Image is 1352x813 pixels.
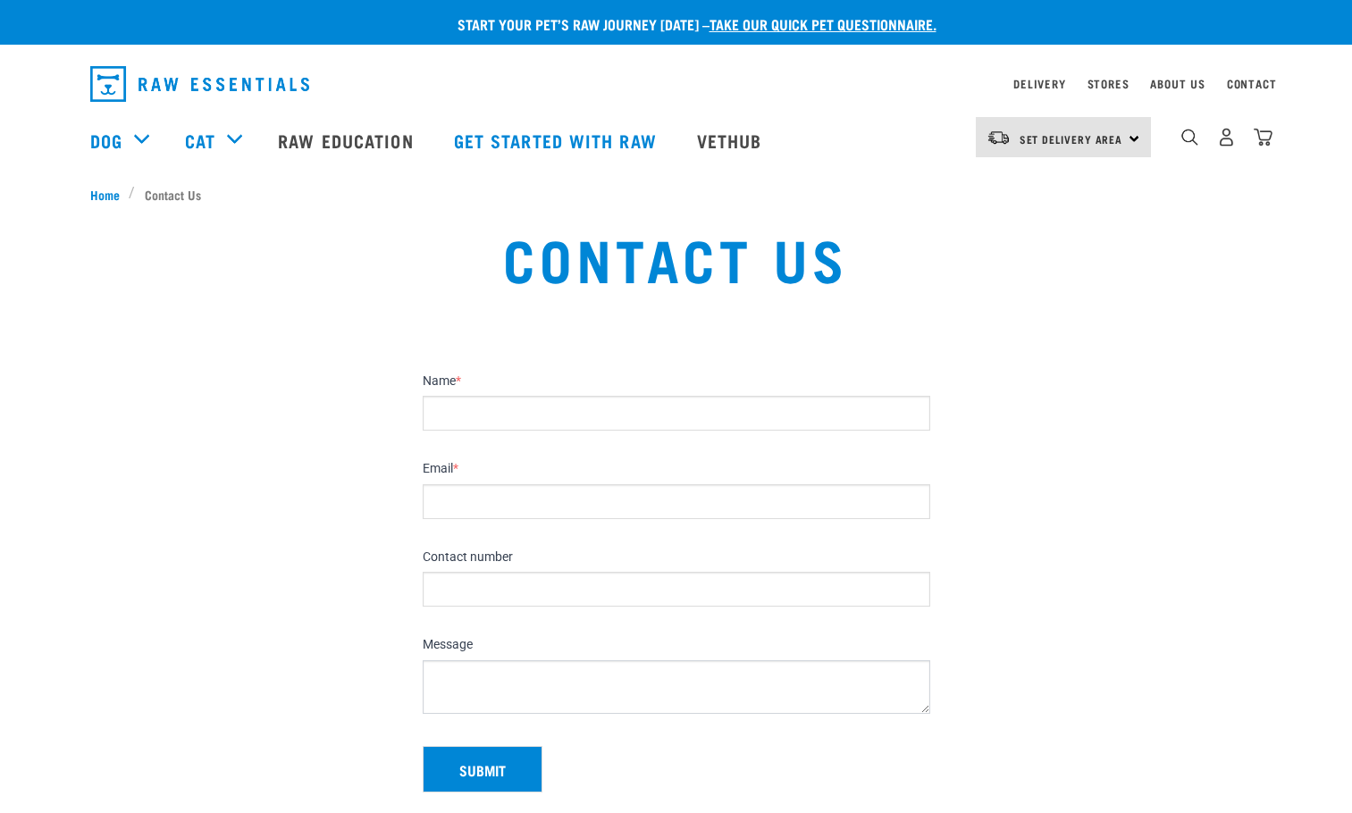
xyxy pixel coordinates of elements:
[423,549,930,566] label: Contact number
[185,127,215,154] a: Cat
[1150,80,1205,87] a: About Us
[1217,128,1236,147] img: user.png
[90,66,309,102] img: Raw Essentials Logo
[679,105,785,176] a: Vethub
[423,746,542,792] button: Submit
[710,20,936,28] a: take our quick pet questionnaire.
[1087,80,1129,87] a: Stores
[76,59,1277,109] nav: dropdown navigation
[1020,136,1123,142] span: Set Delivery Area
[987,130,1011,146] img: van-moving.png
[1254,128,1272,147] img: home-icon@2x.png
[90,185,130,204] a: Home
[260,105,435,176] a: Raw Education
[423,373,930,390] label: Name
[1013,80,1065,87] a: Delivery
[1181,129,1198,146] img: home-icon-1@2x.png
[90,127,122,154] a: Dog
[423,461,930,477] label: Email
[436,105,679,176] a: Get started with Raw
[90,185,120,204] span: Home
[423,637,930,653] label: Message
[90,185,1263,204] nav: breadcrumbs
[257,225,1095,289] h1: Contact Us
[1227,80,1277,87] a: Contact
